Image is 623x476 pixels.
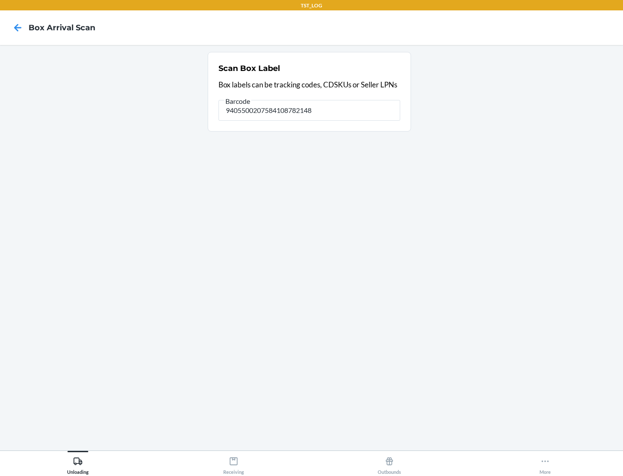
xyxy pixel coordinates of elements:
[224,97,251,106] span: Barcode
[218,79,400,90] p: Box labels can be tracking codes, CDSKUs or Seller LPNs
[218,100,400,121] input: Barcode
[378,453,401,475] div: Outbounds
[301,2,322,10] p: TST_LOG
[467,451,623,475] button: More
[156,451,311,475] button: Receiving
[540,453,551,475] div: More
[29,22,95,33] h4: Box Arrival Scan
[67,453,89,475] div: Unloading
[223,453,244,475] div: Receiving
[311,451,467,475] button: Outbounds
[218,63,280,74] h2: Scan Box Label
